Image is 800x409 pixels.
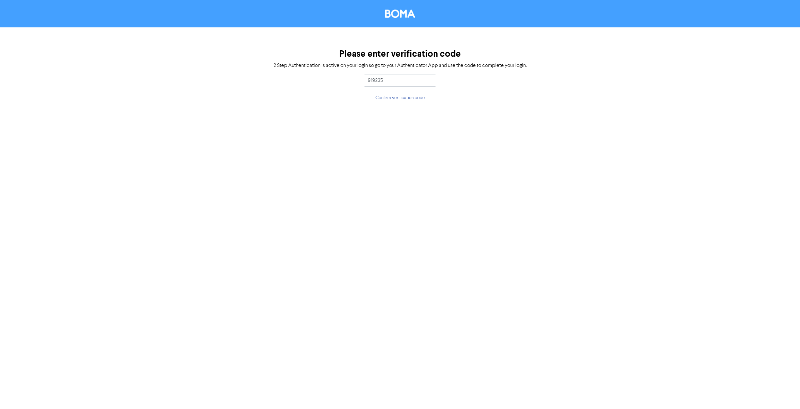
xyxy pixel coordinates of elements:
img: BOMA Logo [385,10,415,18]
button: Confirm verification code [375,94,425,102]
iframe: Chat Widget [768,378,800,409]
div: 2 Step Authentication is active on your login so go to your Authenticator App and use the code to... [274,62,527,69]
h3: Please enter verification code [339,49,461,60]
